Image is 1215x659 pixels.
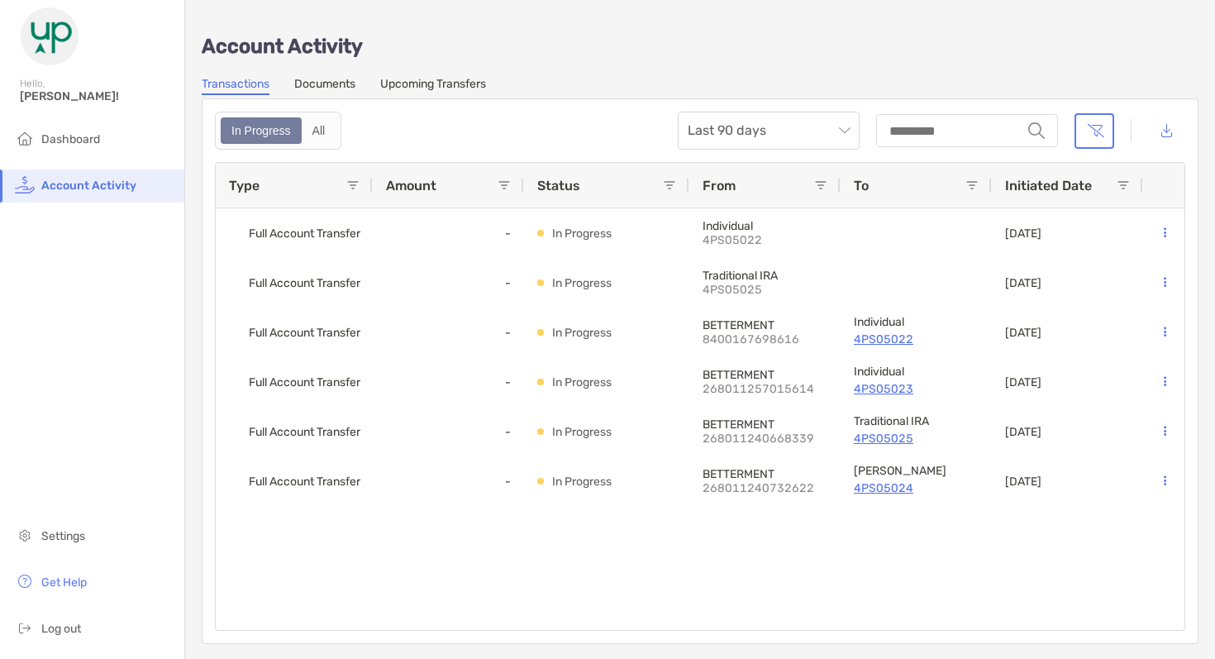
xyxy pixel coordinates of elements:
[854,428,979,449] a: 4PS05025
[1005,227,1041,241] p: [DATE]
[373,407,524,456] div: -
[703,269,827,283] p: Traditional IRA
[703,368,827,382] p: BETTERMENT
[229,178,260,193] span: Type
[41,575,87,590] span: Get Help
[294,77,355,95] a: Documents
[373,456,524,506] div: -
[249,369,360,396] span: Full Account Transfer
[373,308,524,357] div: -
[380,77,486,95] a: Upcoming Transfers
[854,478,979,499] a: 4PS05024
[703,432,818,446] p: 268011240668339
[41,529,85,543] span: Settings
[688,112,850,149] span: Last 90 days
[41,132,100,146] span: Dashboard
[703,318,827,332] p: BETTERMENT
[552,471,612,492] p: In Progress
[1005,276,1041,290] p: [DATE]
[15,571,35,591] img: get-help icon
[202,77,269,95] a: Transactions
[552,223,612,244] p: In Progress
[703,332,818,346] p: 8400167698616
[1005,375,1041,389] p: [DATE]
[854,329,979,350] a: 4PS05022
[1005,475,1041,489] p: [DATE]
[215,112,341,150] div: segmented control
[552,372,612,393] p: In Progress
[854,414,979,428] p: Traditional IRA
[249,319,360,346] span: Full Account Transfer
[854,178,869,193] span: To
[386,178,436,193] span: Amount
[202,36,1198,57] p: Account Activity
[373,208,524,258] div: -
[537,178,580,193] span: Status
[552,422,612,442] p: In Progress
[703,233,818,247] p: 4PS05022
[249,270,360,297] span: Full Account Transfer
[15,618,35,638] img: logout icon
[373,258,524,308] div: -
[249,220,360,247] span: Full Account Transfer
[854,315,979,329] p: Individual
[552,322,612,343] p: In Progress
[703,418,827,432] p: BETTERMENT
[1074,113,1114,149] button: Clear filters
[303,119,335,142] div: All
[222,119,300,142] div: In Progress
[703,178,736,193] span: From
[703,283,818,297] p: 4PS05025
[20,89,174,103] span: [PERSON_NAME]!
[15,174,35,194] img: activity icon
[41,622,81,636] span: Log out
[15,525,35,545] img: settings icon
[703,382,818,396] p: 268011257015614
[1028,122,1045,139] img: input icon
[249,418,360,446] span: Full Account Transfer
[703,481,818,495] p: 268011240732622
[373,357,524,407] div: -
[854,379,979,399] a: 4PS05023
[1005,425,1041,439] p: [DATE]
[20,7,79,66] img: Zoe Logo
[15,128,35,148] img: household icon
[703,219,827,233] p: Individual
[552,273,612,294] p: In Progress
[854,365,979,379] p: Individual
[703,467,827,481] p: BETTERMENT
[1005,326,1041,340] p: [DATE]
[249,468,360,495] span: Full Account Transfer
[41,179,136,193] span: Account Activity
[1005,178,1092,193] span: Initiated Date
[854,464,979,478] p: Roth IRA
